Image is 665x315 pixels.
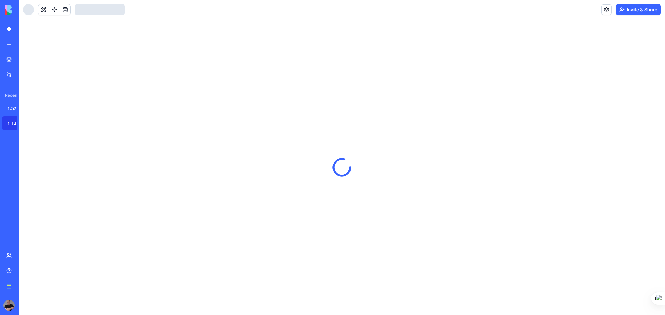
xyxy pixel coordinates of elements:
a: ניהול טכנאי שטח [2,101,30,115]
span: Recent [2,93,17,98]
a: מערכת ניהול לקוחות ושעות עבודה [2,116,30,130]
div: ניהול טכנאי שטח [6,104,26,111]
img: ACg8ocIVsvydE8A5AB97KHThCT7U5GstpMLS1pRiuO3YvEL_rFIKgiFe=s96-c [3,300,15,311]
div: מערכת ניהול לקוחות ושעות עבודה [6,120,26,127]
button: Invite & Share [616,4,661,15]
img: logo [5,5,48,15]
